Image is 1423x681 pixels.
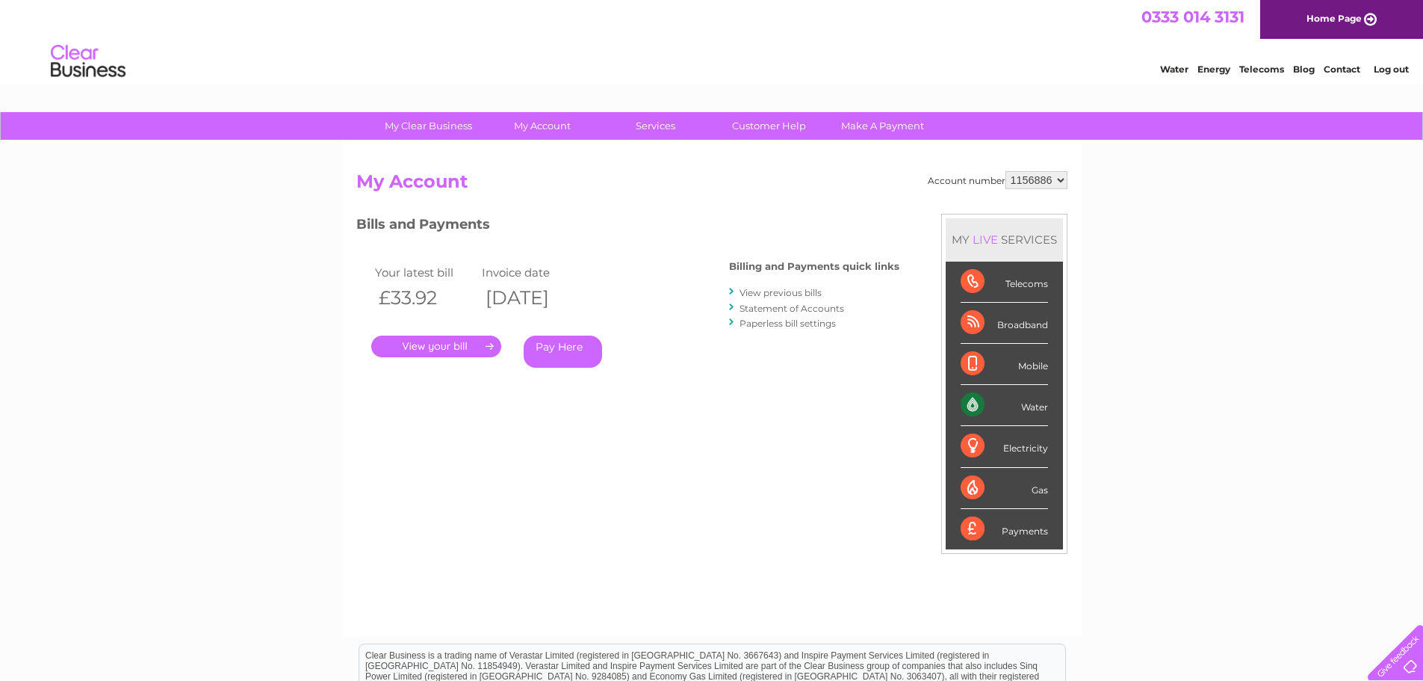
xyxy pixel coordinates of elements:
[356,214,899,240] h3: Bills and Payments
[359,8,1065,73] div: Clear Business is a trading name of Verastar Limited (registered in [GEOGRAPHIC_DATA] No. 3667643...
[1324,64,1360,75] a: Contact
[946,218,1063,261] div: MY SERVICES
[740,287,822,298] a: View previous bills
[961,303,1048,344] div: Broadband
[740,318,836,329] a: Paperless bill settings
[1374,64,1409,75] a: Log out
[1197,64,1230,75] a: Energy
[371,283,479,313] th: £33.92
[961,262,1048,303] div: Telecoms
[821,112,944,140] a: Make A Payment
[740,303,844,314] a: Statement of Accounts
[961,385,1048,426] div: Water
[1293,64,1315,75] a: Blog
[594,112,717,140] a: Services
[478,283,586,313] th: [DATE]
[524,336,602,368] a: Pay Here
[371,262,479,283] td: Your latest bill
[961,468,1048,509] div: Gas
[707,112,831,140] a: Customer Help
[970,232,1001,247] div: LIVE
[729,261,899,272] h4: Billing and Payments quick links
[480,112,604,140] a: My Account
[1141,7,1244,26] a: 0333 014 3131
[1160,64,1188,75] a: Water
[961,344,1048,385] div: Mobile
[1239,64,1284,75] a: Telecoms
[478,262,586,283] td: Invoice date
[961,426,1048,467] div: Electricity
[367,112,490,140] a: My Clear Business
[928,171,1067,189] div: Account number
[50,39,126,84] img: logo.png
[371,336,501,357] a: .
[961,509,1048,549] div: Payments
[356,171,1067,200] h2: My Account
